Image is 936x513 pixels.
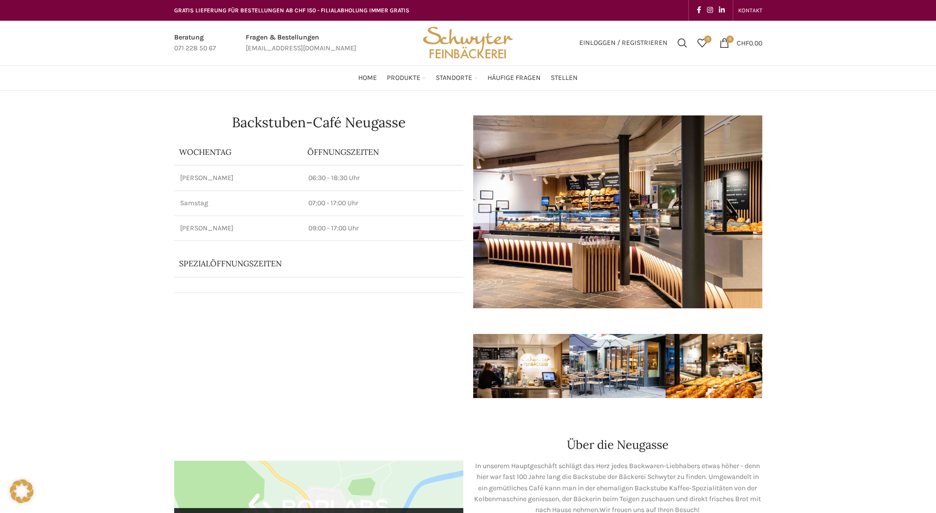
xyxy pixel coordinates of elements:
[694,3,704,17] a: Facebook social link
[358,73,377,83] span: Home
[308,198,457,208] p: 07:00 - 17:00 Uhr
[436,73,472,83] span: Standorte
[692,33,712,53] div: Meine Wunschliste
[737,38,749,47] span: CHF
[180,198,297,208] p: Samstag
[716,3,728,17] a: Linkedin social link
[308,173,457,183] p: 06:30 - 18:30 Uhr
[308,223,457,233] p: 09:00 - 17:00 Uhr
[169,68,767,88] div: Main navigation
[579,39,668,46] span: Einloggen / Registrieren
[704,3,716,17] a: Instagram social link
[387,73,420,83] span: Produkte
[569,334,666,398] img: schwyter-61
[174,32,216,54] a: Infobox link
[574,33,673,53] a: Einloggen / Registrieren
[738,0,762,20] a: KONTAKT
[436,68,478,88] a: Standorte
[714,33,767,53] a: 0 CHF0.00
[473,439,762,451] h2: Über die Neugasse
[180,223,297,233] p: [PERSON_NAME]
[179,258,431,269] p: Spezialöffnungszeiten
[180,173,297,183] p: [PERSON_NAME]
[174,7,410,14] span: GRATIS LIEFERUNG FÜR BESTELLUNGEN AB CHF 150 - FILIALABHOLUNG IMMER GRATIS
[666,334,762,398] img: schwyter-12
[762,334,858,398] img: schwyter-10
[692,33,712,53] a: 0
[473,334,569,398] img: schwyter-17
[487,68,541,88] a: Häufige Fragen
[419,38,516,46] a: Site logo
[704,36,711,43] span: 0
[551,73,578,83] span: Stellen
[246,32,356,54] a: Infobox link
[673,33,692,53] a: Suchen
[733,0,767,20] div: Secondary navigation
[487,73,541,83] span: Häufige Fragen
[726,36,734,43] span: 0
[737,38,762,47] bdi: 0.00
[551,68,578,88] a: Stellen
[387,68,426,88] a: Produkte
[358,68,377,88] a: Home
[307,147,458,157] p: ÖFFNUNGSZEITEN
[738,7,762,14] span: KONTAKT
[179,147,298,157] p: Wochentag
[174,115,463,129] h1: Backstuben-Café Neugasse
[419,21,516,65] img: Bäckerei Schwyter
